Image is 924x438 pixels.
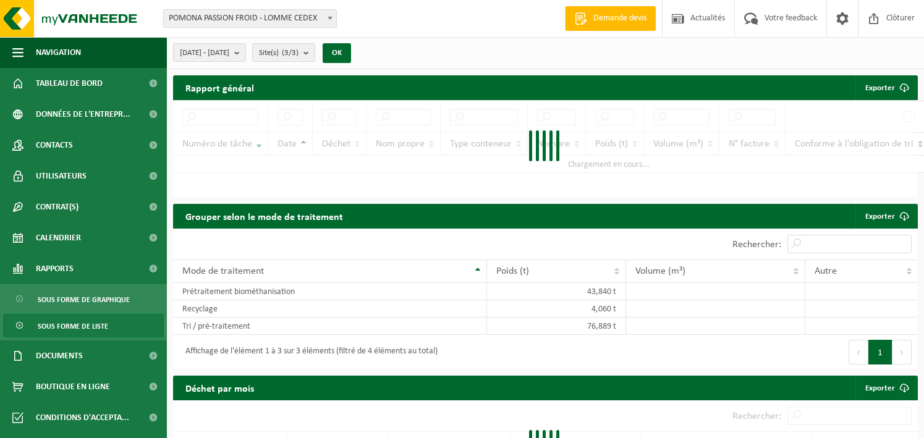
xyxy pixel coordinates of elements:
[36,161,87,192] span: Utilisateurs
[487,318,625,335] td: 76,889 t
[173,204,355,228] h2: Grouper selon le mode de traitement
[180,44,229,62] span: [DATE] - [DATE]
[565,6,656,31] a: Demande devis
[164,10,336,27] span: POMONA PASSION FROID - LOMME CEDEX
[36,253,74,284] span: Rapports
[36,222,81,253] span: Calendrier
[36,37,81,68] span: Navigation
[36,192,78,222] span: Contrat(s)
[496,266,529,276] span: Poids (t)
[182,266,264,276] span: Mode de traitement
[3,287,164,311] a: Sous forme de graphique
[173,283,487,300] td: Prétraitement biométhanisation
[815,266,837,276] span: Autre
[173,318,487,335] td: Tri / pré-traitement
[36,402,129,433] span: Conditions d'accepta...
[855,75,917,100] button: Exporter
[855,376,917,400] a: Exporter
[173,75,266,100] h2: Rapport général
[487,283,625,300] td: 43,840 t
[732,240,781,250] label: Rechercher:
[590,12,650,25] span: Demande devis
[282,49,299,57] count: (3/3)
[849,340,868,364] button: Previous
[259,44,299,62] span: Site(s)
[635,266,685,276] span: Volume (m³)
[252,43,315,62] button: Site(s)(3/3)
[3,314,164,337] a: Sous forme de liste
[38,314,108,338] span: Sous forme de liste
[179,341,438,363] div: Affichage de l'élément 1 à 3 sur 3 éléments (filtré de 4 éléments au total)
[163,9,337,28] span: POMONA PASSION FROID - LOMME CEDEX
[36,130,73,161] span: Contacts
[323,43,351,63] button: OK
[892,340,912,364] button: Next
[36,371,110,402] span: Boutique en ligne
[36,340,83,371] span: Documents
[487,300,625,318] td: 4,060 t
[173,376,266,400] h2: Déchet par mois
[173,300,487,318] td: Recyclage
[36,99,130,130] span: Données de l'entrepr...
[38,288,130,311] span: Sous forme de graphique
[173,43,246,62] button: [DATE] - [DATE]
[868,340,892,364] button: 1
[36,68,103,99] span: Tableau de bord
[855,204,917,229] a: Exporter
